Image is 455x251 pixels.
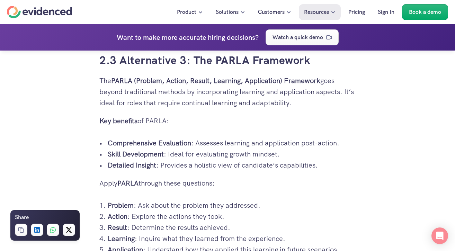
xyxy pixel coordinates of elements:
[99,75,356,108] p: The goes beyond traditional methods by incorporating learning and application aspects. It’s ideal...
[177,8,196,17] p: Product
[108,201,134,210] strong: Problem
[348,8,365,17] p: Pricing
[373,4,400,20] a: Sign In
[117,179,139,188] strong: PARLA
[216,8,239,17] p: Solutions
[108,212,127,221] strong: Action
[273,33,323,42] p: Watch a quick demo
[108,149,356,160] p: : Ideal for evaluating growth mindset.
[108,222,356,233] p: : Determine the results achieved.
[108,211,356,222] p: : Explore the actions they took.
[431,227,448,244] div: Open Intercom Messenger
[258,8,285,17] p: Customers
[402,4,448,20] a: Book a demo
[108,138,191,147] strong: Comprehensive Evaluation
[111,76,320,85] strong: PARLA (Problem, Action, Result, Learning, Application) Framework
[266,29,339,45] a: Watch a quick demo
[15,213,29,222] h6: Share
[108,161,156,170] strong: Detailed Insight
[108,160,356,171] p: : Provides a holistic view of candidate’s capabilities.
[108,200,356,211] p: : Ask about the problem they addressed.
[108,223,127,232] strong: Result
[409,8,441,17] p: Book a demo
[343,4,370,20] a: Pricing
[99,116,137,125] strong: Key benefits
[108,233,356,244] p: : Inquire what they learned from the experience.
[108,234,135,243] strong: Learning
[99,178,356,189] p: Apply through these questions:
[99,53,310,68] a: 2.3 Alternative 3: The PARLA Framework
[117,32,259,43] h4: Want to make more accurate hiring decisions?
[304,8,329,17] p: Resources
[108,137,356,149] p: : Assesses learning and application post-action.
[7,6,72,18] a: Home
[108,150,164,159] strong: Skill Development
[99,115,356,126] p: of PARLA:
[378,8,394,17] p: Sign In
